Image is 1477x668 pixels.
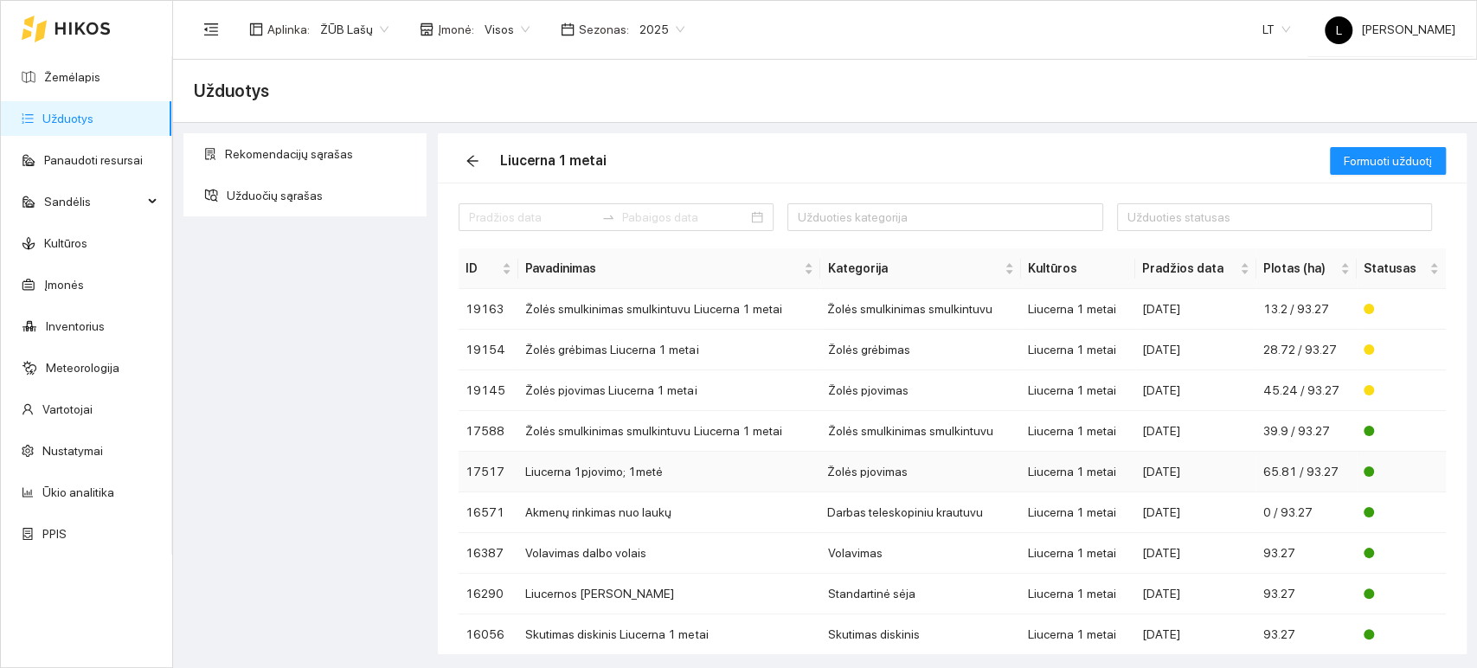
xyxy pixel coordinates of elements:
td: 93.27 [1256,533,1357,574]
span: Įmonė : [438,20,474,39]
td: Liucerna 1 metai [1021,533,1135,574]
span: 65.81 / 93.27 [1263,465,1339,479]
span: [PERSON_NAME] [1325,22,1455,36]
td: Žolės pjovimas [820,452,1021,492]
span: Pradžios data [1142,259,1236,278]
span: ŽŪB Lašų [320,16,389,42]
div: [DATE] [1142,381,1249,400]
div: [DATE] [1142,503,1249,522]
span: Formuoti užduotį [1344,151,1432,170]
button: Formuoti užduotį [1330,147,1446,175]
div: [DATE] [1142,299,1249,318]
input: Pradžios data [469,208,594,227]
div: [DATE] [1142,543,1249,562]
span: Kategorija [827,259,1001,278]
span: 2025 [639,16,684,42]
td: Žolės smulkinimas smulkintuvu Liucerna 1 metai [518,411,820,452]
td: Žolės smulkinimas smulkintuvu [820,289,1021,330]
a: Panaudoti resursai [44,153,143,167]
span: Sandėlis [44,184,143,219]
div: Liucerna 1 metai [500,150,607,171]
td: Liucerna 1 metai [1021,574,1135,614]
a: Kultūros [44,236,87,250]
td: 16056 [459,614,518,655]
td: Žolės grėbimas Liucerna 1 metai [518,330,820,370]
td: 93.27 [1256,614,1357,655]
a: Vartotojai [42,402,93,416]
span: calendar [561,22,575,36]
a: Inventorius [46,319,105,333]
a: Nustatymai [42,444,103,458]
td: Liucerna 1 metai [1021,370,1135,411]
span: shop [420,22,433,36]
span: Rekomendacijų sąrašas [225,137,414,171]
th: this column's title is Kategorija,this column is sortable [820,248,1021,289]
span: menu-fold [203,22,219,37]
span: 28.72 / 93.27 [1263,343,1337,356]
td: 93.27 [1256,574,1357,614]
a: Įmonės [44,278,84,292]
th: this column's title is ID,this column is sortable [459,248,518,289]
td: Volavimas [820,533,1021,574]
div: [DATE] [1142,421,1249,440]
td: 19145 [459,370,518,411]
div: [DATE] [1142,462,1249,481]
span: 13.2 / 93.27 [1263,302,1329,316]
a: Ūkio analitika [42,485,114,499]
span: 45.24 / 93.27 [1263,383,1339,397]
span: swap-right [601,210,615,224]
td: 16571 [459,492,518,533]
td: Standartinė sėja [820,574,1021,614]
a: Užduotys [42,112,93,125]
td: Žolės pjovimas [820,370,1021,411]
td: 19154 [459,330,518,370]
button: menu-fold [194,12,228,47]
a: Žemėlapis [44,70,100,84]
span: Visos [485,16,530,42]
span: Užduotys [194,77,269,105]
span: layout [249,22,263,36]
td: 17517 [459,452,518,492]
input: Pabaigos data [622,208,748,227]
span: Plotas (ha) [1263,259,1337,278]
a: Meteorologija [46,361,119,375]
span: L [1336,16,1342,44]
th: this column's title is Pavadinimas,this column is sortable [518,248,820,289]
td: Liucerna 1 metai [1021,330,1135,370]
span: ID [466,259,498,278]
td: Liucerna 1pjovimo; 1metė [518,452,820,492]
td: Liucerna 1 metai [1021,452,1135,492]
span: Užduočių sąrašas [227,178,414,213]
td: Žolės grėbimas [820,330,1021,370]
td: Liucerna 1 metai [1021,492,1135,533]
th: this column's title is Plotas (ha),this column is sortable [1256,248,1357,289]
span: Aplinka : [267,20,310,39]
button: arrow-left [459,147,486,175]
td: Liucerna 1 metai [1021,411,1135,452]
td: 17588 [459,411,518,452]
td: 16290 [459,574,518,614]
td: Liucerna 1 metai [1021,289,1135,330]
th: this column's title is Statusas,this column is sortable [1357,248,1446,289]
span: arrow-left [459,154,485,168]
td: Žolės smulkinimas smulkintuvu Liucerna 1 metai [518,289,820,330]
span: solution [204,148,216,160]
span: 0 / 93.27 [1263,505,1313,519]
div: [DATE] [1142,340,1249,359]
span: to [601,210,615,224]
span: LT [1262,16,1290,42]
div: [DATE] [1142,584,1249,603]
td: Akmenų rinkimas nuo laukų [518,492,820,533]
td: Liucernos [PERSON_NAME] [518,574,820,614]
span: 39.9 / 93.27 [1263,424,1330,438]
span: Sezonas : [579,20,629,39]
td: 16387 [459,533,518,574]
td: Darbas teleskopiniu krautuvu [820,492,1021,533]
td: Žolės pjovimas Liucerna 1 metai [518,370,820,411]
td: Skutimas diskinis Liucerna 1 metai [518,614,820,655]
td: Liucerna 1 metai [1021,614,1135,655]
th: this column's title is Pradžios data,this column is sortable [1135,248,1256,289]
span: Statusas [1364,259,1426,278]
td: Žolės smulkinimas smulkintuvu [820,411,1021,452]
div: [DATE] [1142,625,1249,644]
